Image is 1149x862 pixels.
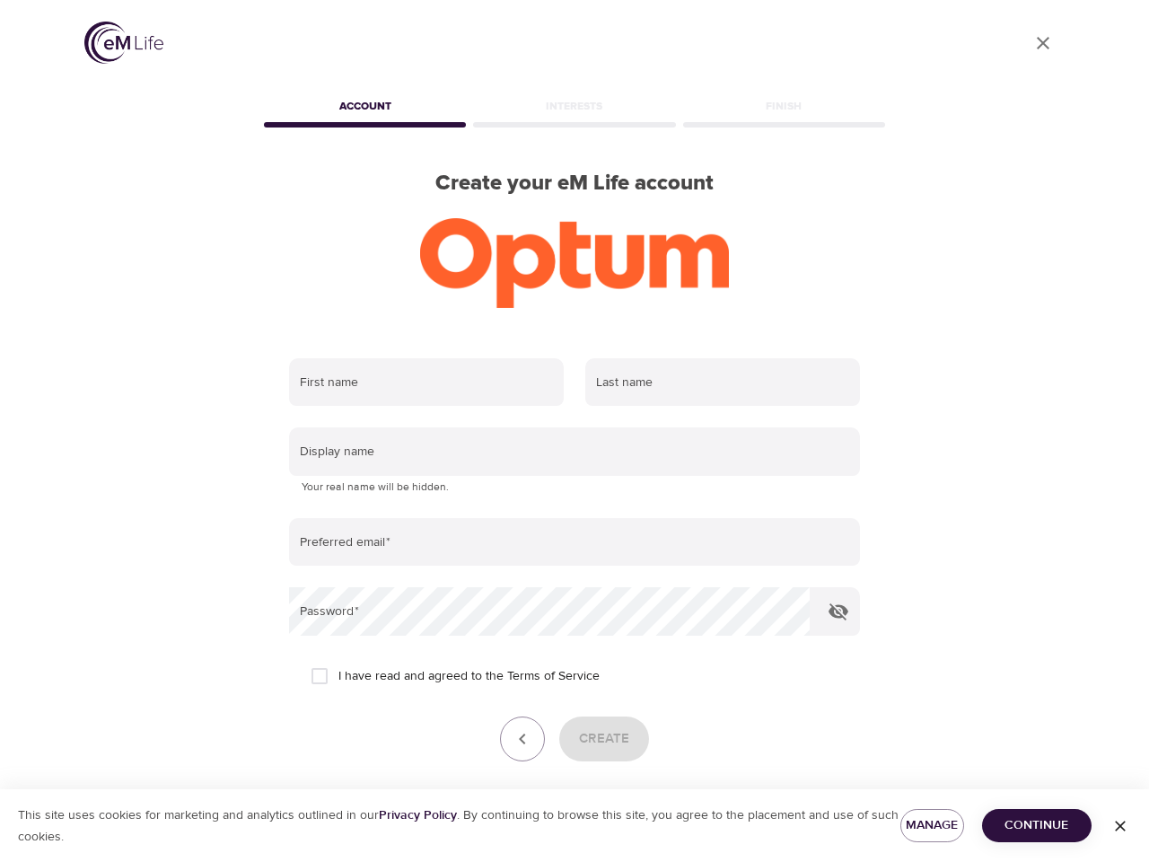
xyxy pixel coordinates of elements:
[900,809,964,842] button: Manage
[84,22,163,64] img: logo
[379,807,457,823] a: Privacy Policy
[338,667,600,686] span: I have read and agreed to the
[1022,22,1065,65] a: close
[260,171,889,197] h2: Create your eM Life account
[302,479,847,497] p: Your real name will be hidden.
[996,814,1077,837] span: Continue
[507,667,600,686] a: Terms of Service
[915,814,950,837] span: Manage
[420,218,730,308] img: Optum-logo-ora-RGB.png
[982,809,1092,842] button: Continue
